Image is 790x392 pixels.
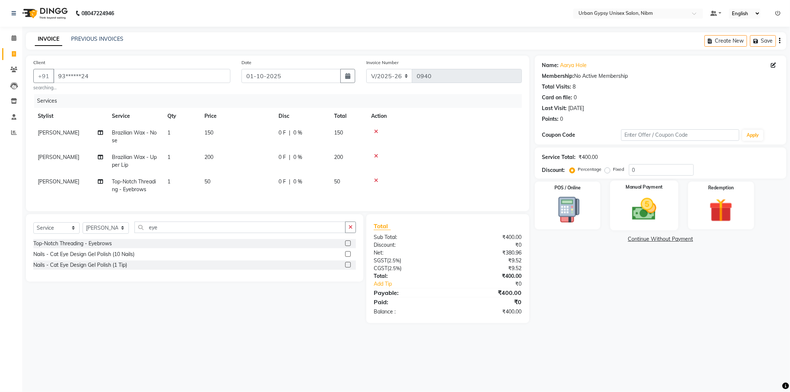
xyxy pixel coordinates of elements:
[448,265,527,272] div: ₹9.52
[53,69,230,83] input: Search by Name/Mobile/Email/Code
[34,94,527,108] div: Services
[374,257,387,264] span: SGST
[578,166,602,173] label: Percentage
[554,185,581,191] label: POS / Online
[542,153,576,161] div: Service Total:
[448,272,527,280] div: ₹400.00
[368,233,448,241] div: Sub Total:
[134,222,346,233] input: Search or Scan
[289,129,290,137] span: |
[613,166,624,173] label: Fixed
[33,59,45,66] label: Client
[448,249,527,257] div: ₹380.96
[330,108,367,124] th: Total
[334,129,343,136] span: 150
[368,265,448,272] div: ( )
[368,257,448,265] div: ( )
[289,178,290,186] span: |
[624,195,664,223] img: _cash.svg
[461,280,527,288] div: ₹0
[289,153,290,161] span: |
[448,233,527,241] div: ₹400.00
[448,288,527,297] div: ₹400.00
[293,178,302,186] span: 0 %
[626,184,663,191] label: Manual Payment
[742,130,763,141] button: Apply
[542,131,621,139] div: Coupon Code
[33,261,127,269] div: Nails - Cat Eye Design Gel Polish (1 Tip)
[293,153,302,161] span: 0 %
[19,3,70,24] img: logo
[704,35,747,47] button: Create New
[368,241,448,249] div: Discount:
[33,84,230,91] small: searching...
[366,59,399,66] label: Invoice Number
[702,196,740,225] img: _gift.svg
[279,129,286,137] span: 0 F
[167,154,170,160] span: 1
[448,257,527,265] div: ₹9.52
[293,129,302,137] span: 0 %
[81,3,114,24] b: 08047224946
[367,108,522,124] th: Action
[71,36,123,42] a: PREVIOUS INVOICES
[708,185,734,191] label: Redemption
[560,115,563,123] div: 0
[112,154,157,168] span: Brazilian Wax - Upper Lip
[33,108,107,124] th: Stylist
[334,154,343,160] span: 200
[368,249,448,257] div: Net:
[389,265,400,271] span: 2.5%
[542,72,574,80] div: Membership:
[279,153,286,161] span: 0 F
[542,62,559,69] div: Name:
[167,129,170,136] span: 1
[368,288,448,297] div: Payable:
[38,129,79,136] span: [PERSON_NAME]
[334,178,340,185] span: 50
[569,104,584,112] div: [DATE]
[33,240,112,248] div: Top-Notch Threading - Eyebrows
[368,280,461,288] a: Add Tip
[33,250,134,258] div: Nails - Cat Eye Design Gel Polish (10 Nails)
[448,241,527,249] div: ₹0
[368,272,448,280] div: Total:
[38,178,79,185] span: [PERSON_NAME]
[200,108,274,124] th: Price
[374,265,387,272] span: CGST
[542,166,565,174] div: Discount:
[204,178,210,185] span: 50
[204,154,213,160] span: 200
[35,33,62,46] a: INVOICE
[574,94,577,102] div: 0
[368,298,448,306] div: Paid:
[549,196,587,224] img: _pos-terminal.svg
[542,94,573,102] div: Card on file:
[542,115,559,123] div: Points:
[204,129,213,136] span: 150
[33,69,54,83] button: +91
[542,72,779,80] div: No Active Membership
[374,222,391,230] span: Total
[750,35,776,47] button: Save
[579,153,598,161] div: ₹400.00
[279,178,286,186] span: 0 F
[389,258,400,263] span: 2.5%
[112,178,156,193] span: Top-Notch Threading - Eyebrows
[368,308,448,316] div: Balance :
[573,83,576,91] div: 8
[38,154,79,160] span: [PERSON_NAME]
[241,59,251,66] label: Date
[560,62,587,69] a: Aarya Hole
[542,83,571,91] div: Total Visits:
[621,129,740,141] input: Enter Offer / Coupon Code
[107,108,163,124] th: Service
[163,108,200,124] th: Qty
[112,129,157,144] span: Brazilian Wax - Nose
[542,104,567,112] div: Last Visit:
[274,108,330,124] th: Disc
[167,178,170,185] span: 1
[448,298,527,306] div: ₹0
[536,235,785,243] a: Continue Without Payment
[448,308,527,316] div: ₹400.00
